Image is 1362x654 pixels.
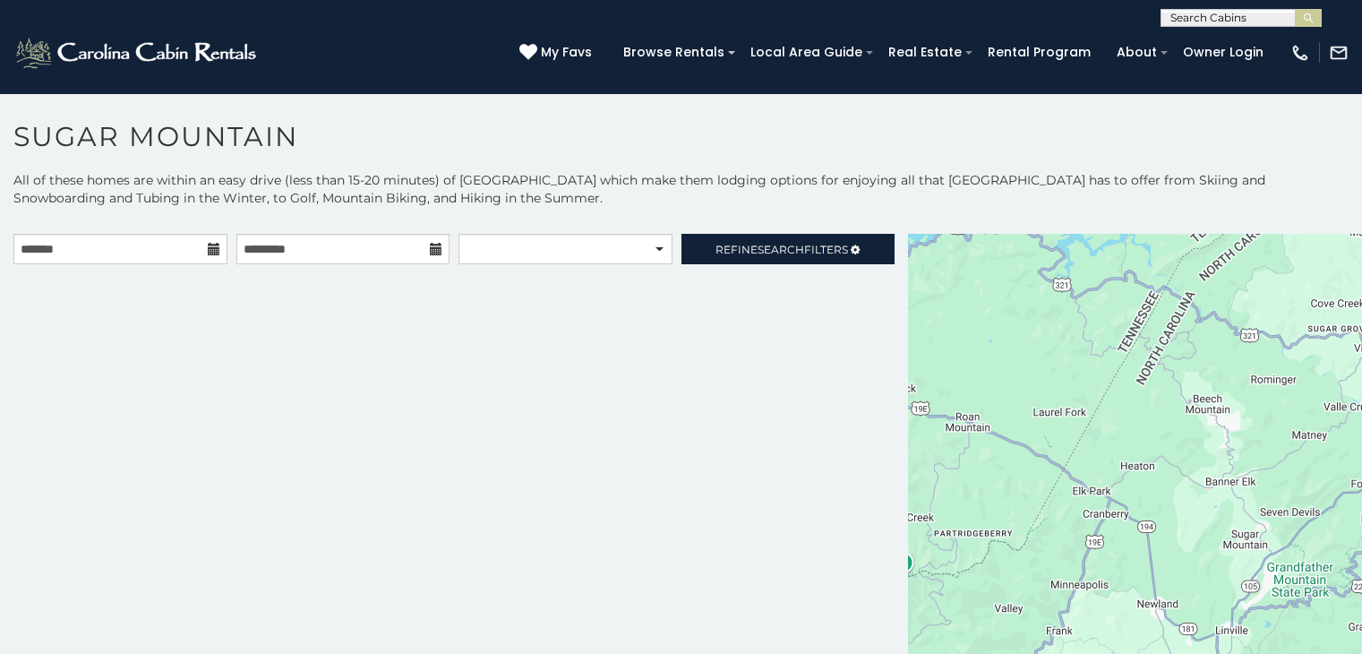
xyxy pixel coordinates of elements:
a: Real Estate [879,39,971,66]
a: Browse Rentals [614,39,733,66]
a: About [1108,39,1166,66]
span: Refine Filters [715,243,848,256]
a: Rental Program [979,39,1100,66]
img: White-1-2.png [13,35,261,71]
img: phone-regular-white.png [1290,43,1310,63]
a: Owner Login [1174,39,1272,66]
span: My Favs [541,43,592,62]
img: mail-regular-white.png [1329,43,1349,63]
span: Search [758,243,804,256]
a: My Favs [519,43,596,63]
a: RefineSearchFilters [681,234,895,264]
a: Local Area Guide [741,39,871,66]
